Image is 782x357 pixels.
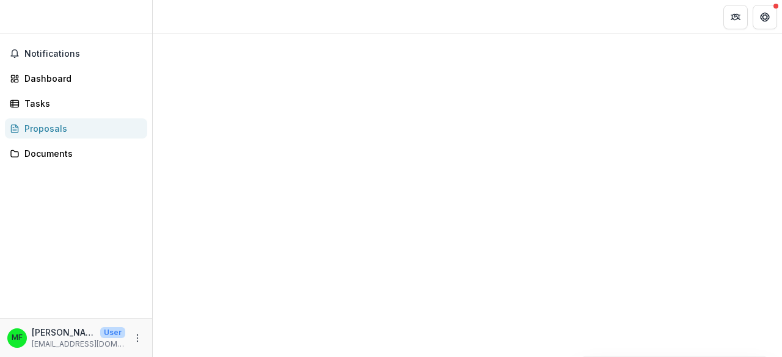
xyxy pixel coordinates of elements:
span: Notifications [24,49,142,59]
div: Tasks [24,97,137,110]
a: Proposals [5,118,147,139]
p: [EMAIL_ADDRESS][DOMAIN_NAME] [32,339,125,350]
p: User [100,327,125,338]
button: More [130,331,145,345]
div: Muhammad Amirul Hazwan Bin Mohd Faiz [12,334,23,342]
a: Tasks [5,93,147,114]
a: Documents [5,143,147,164]
button: Notifications [5,44,147,63]
p: [PERSON_NAME] Hazwan Bin [PERSON_NAME] [32,326,95,339]
div: Dashboard [24,72,137,85]
div: Documents [24,147,137,160]
a: Dashboard [5,68,147,88]
button: Get Help [753,5,777,29]
div: Proposals [24,122,137,135]
button: Partners [723,5,748,29]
